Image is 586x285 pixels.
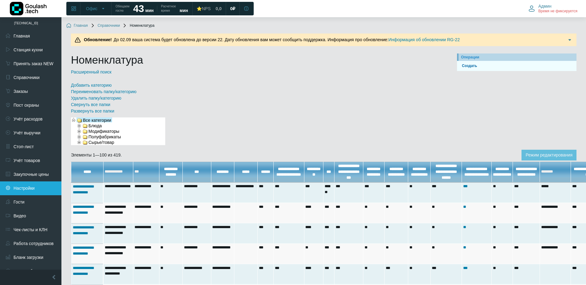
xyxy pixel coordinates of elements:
[71,109,114,113] a: Развернуть все папки
[71,53,448,66] h1: Номенклатура
[538,9,577,14] span: Время не фиксируется
[71,89,136,94] a: Переименовать папку/категорию
[76,117,112,122] a: Все категории
[461,54,574,60] div: Операции
[84,37,112,42] b: Обновление!
[115,4,129,13] span: Обещаем гостю
[82,129,120,133] a: Модификаторы
[459,63,574,69] a: Создать
[567,37,573,43] img: Подробнее
[82,134,122,139] a: Полуфабрикаты
[75,37,81,43] img: Предупреждение
[197,6,211,11] div: ⭐
[232,6,235,11] span: ₽
[82,123,102,128] a: Блюда
[71,69,111,74] a: Расширенный поиск
[538,3,552,9] span: Админ
[82,4,109,14] button: Офис
[82,140,115,144] a: Сырье/товар
[71,152,122,158] div: Элементы 1—100 из 419.
[161,4,176,13] span: Расчетное время
[112,3,192,14] a: Обещаем гостю 43 мин Расчетное время мин
[86,6,97,11] span: Офис
[202,6,211,11] span: NPS
[230,6,232,11] span: 0
[193,3,225,14] a: ⭐NPS 0,0
[71,102,110,107] a: Свернуть все папки
[180,8,188,13] span: мин
[66,23,88,28] a: Главная
[71,83,111,88] a: Добавить категорию
[82,37,460,42] span: До 02.09 ваша система будет обновлена до версии 22. Дату обновления вам может сообщить поддержка....
[145,8,154,13] span: мин
[133,3,144,14] strong: 43
[122,23,154,28] span: Номенклатура
[10,2,47,15] img: Логотип компании Goulash.tech
[71,96,121,101] a: Удалить папку/категорию
[525,2,581,15] button: Админ Время не фиксируется
[216,6,221,11] span: 0,0
[90,23,120,28] a: Справочники
[226,3,239,14] a: 0 ₽
[389,37,460,42] a: Информация об обновлении RG-22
